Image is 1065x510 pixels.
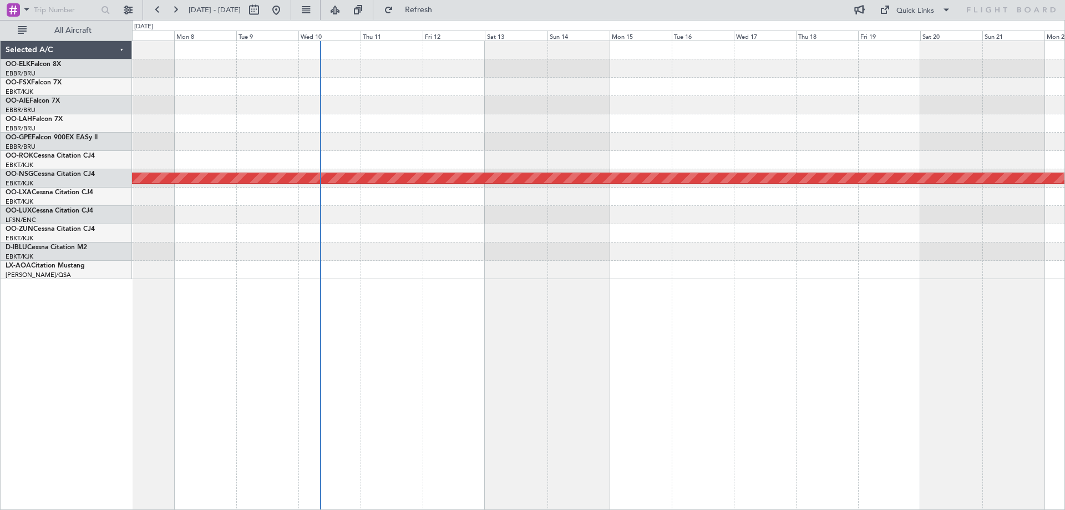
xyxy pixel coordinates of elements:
[6,171,95,178] a: OO-NSGCessna Citation CJ4
[6,61,31,68] span: OO-ELK
[6,198,33,206] a: EBKT/KJK
[6,226,95,233] a: OO-ZUNCessna Citation CJ4
[112,31,174,41] div: Sun 7
[6,153,95,159] a: OO-ROKCessna Citation CJ4
[6,79,31,86] span: OO-FSX
[796,31,858,41] div: Thu 18
[896,6,934,17] div: Quick Links
[361,31,423,41] div: Thu 11
[6,134,98,141] a: OO-GPEFalcon 900EX EASy II
[6,116,63,123] a: OO-LAHFalcon 7X
[6,244,87,251] a: D-IBLUCessna Citation M2
[6,88,33,96] a: EBKT/KJK
[610,31,672,41] div: Mon 15
[6,69,35,78] a: EBBR/BRU
[423,31,485,41] div: Fri 12
[236,31,298,41] div: Tue 9
[6,262,31,269] span: LX-AOA
[6,226,33,233] span: OO-ZUN
[6,116,32,123] span: OO-LAH
[189,5,241,15] span: [DATE] - [DATE]
[6,153,33,159] span: OO-ROK
[298,31,361,41] div: Wed 10
[485,31,547,41] div: Sat 13
[379,1,445,19] button: Refresh
[6,98,29,104] span: OO-AIE
[6,171,33,178] span: OO-NSG
[6,208,32,214] span: OO-LUX
[6,234,33,243] a: EBKT/KJK
[6,189,32,196] span: OO-LXA
[6,262,85,269] a: LX-AOACitation Mustang
[6,208,93,214] a: OO-LUXCessna Citation CJ4
[34,2,98,18] input: Trip Number
[6,98,60,104] a: OO-AIEFalcon 7X
[6,271,71,279] a: [PERSON_NAME]/QSA
[734,31,796,41] div: Wed 17
[858,31,920,41] div: Fri 19
[547,31,610,41] div: Sun 14
[672,31,734,41] div: Tue 16
[6,253,33,261] a: EBKT/KJK
[920,31,982,41] div: Sat 20
[6,216,36,224] a: LFSN/ENC
[6,244,27,251] span: D-IBLU
[874,1,956,19] button: Quick Links
[6,161,33,169] a: EBKT/KJK
[6,189,93,196] a: OO-LXACessna Citation CJ4
[6,134,32,141] span: OO-GPE
[6,143,35,151] a: EBBR/BRU
[29,27,117,34] span: All Aircraft
[6,106,35,114] a: EBBR/BRU
[6,79,62,86] a: OO-FSXFalcon 7X
[6,179,33,188] a: EBKT/KJK
[12,22,120,39] button: All Aircraft
[6,124,35,133] a: EBBR/BRU
[174,31,236,41] div: Mon 8
[134,22,153,32] div: [DATE]
[982,31,1044,41] div: Sun 21
[6,61,61,68] a: OO-ELKFalcon 8X
[395,6,442,14] span: Refresh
